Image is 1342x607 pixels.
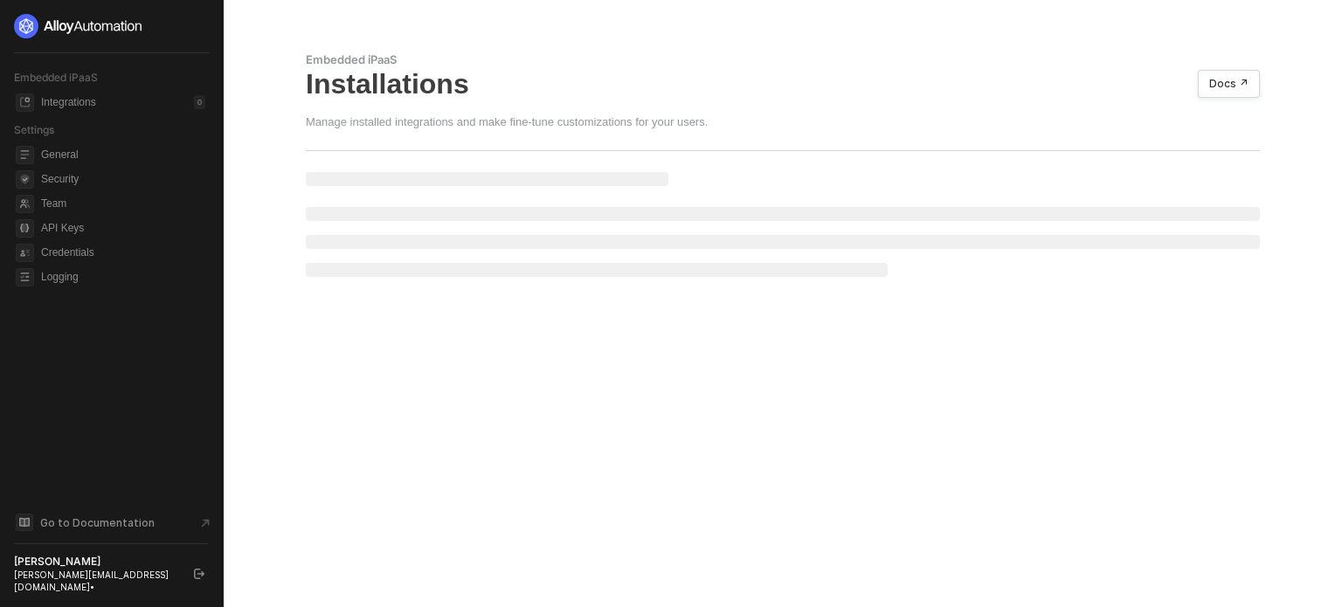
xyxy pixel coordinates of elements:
[14,569,178,593] div: [PERSON_NAME][EMAIL_ADDRESS][DOMAIN_NAME] •
[16,146,34,164] span: general
[41,144,205,165] span: General
[16,514,33,531] span: documentation
[41,266,205,287] span: Logging
[41,169,205,190] span: Security
[14,555,178,569] div: [PERSON_NAME]
[197,514,214,532] span: document-arrow
[1198,70,1260,98] button: Docs ↗
[41,95,96,110] div: Integrations
[16,219,34,238] span: api-key
[16,93,34,112] span: integrations
[14,14,209,38] a: logo
[1209,77,1249,91] div: Docs ↗
[194,95,205,109] div: 0
[14,123,54,136] span: Settings
[306,114,708,129] div: Manage installed integrations and make fine-tune customizations for your users.
[16,268,34,286] span: logging
[194,569,204,579] span: logout
[14,14,143,38] img: logo
[16,170,34,189] span: security
[16,244,34,262] span: credentials
[41,242,205,263] span: Credentials
[41,193,205,214] span: Team
[14,71,98,84] span: Embedded iPaaS
[306,67,1260,100] div: Installations
[41,217,205,238] span: API Keys
[14,512,210,533] a: Knowledge Base
[306,52,1260,67] div: Embedded iPaaS
[40,515,155,530] span: Go to Documentation
[16,195,34,213] span: team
